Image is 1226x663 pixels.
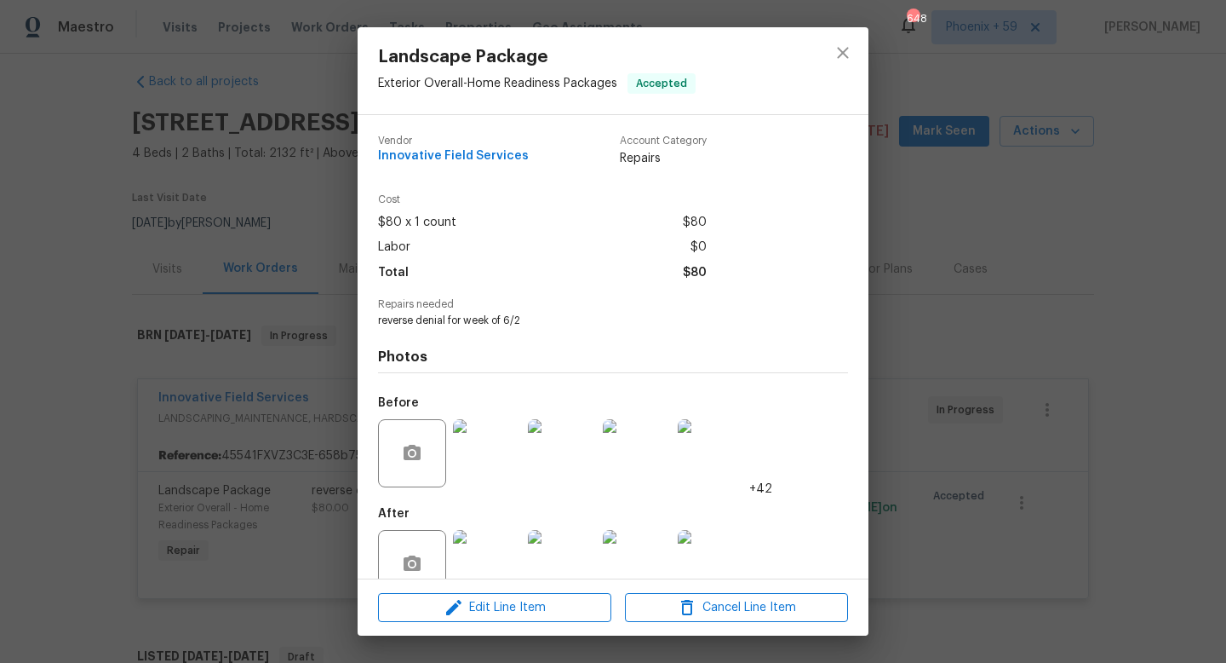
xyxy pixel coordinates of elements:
h5: Before [378,397,419,409]
button: Cancel Line Item [625,593,848,623]
span: Innovative Field Services [378,150,529,163]
span: Repairs [620,150,707,167]
span: Exterior Overall - Home Readiness Packages [378,78,617,89]
button: Edit Line Item [378,593,611,623]
span: Repairs needed [378,299,848,310]
button: close [822,32,863,73]
span: Labor [378,235,410,260]
span: Vendor [378,135,529,147]
span: Account Category [620,135,707,147]
span: $0 [690,235,707,260]
span: +42 [749,481,772,498]
span: $80 [683,210,707,235]
span: Total [378,261,409,285]
h5: After [378,508,410,520]
span: Cost [378,194,707,205]
h4: Photos [378,349,848,366]
span: $80 [683,261,707,285]
span: Landscape Package [378,48,696,66]
span: reverse denial for week of 6/2 [378,314,801,328]
span: Edit Line Item [383,597,606,619]
span: Accepted [629,75,694,92]
span: Cancel Line Item [630,597,843,619]
div: 648 [907,10,919,27]
span: $80 x 1 count [378,210,456,235]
